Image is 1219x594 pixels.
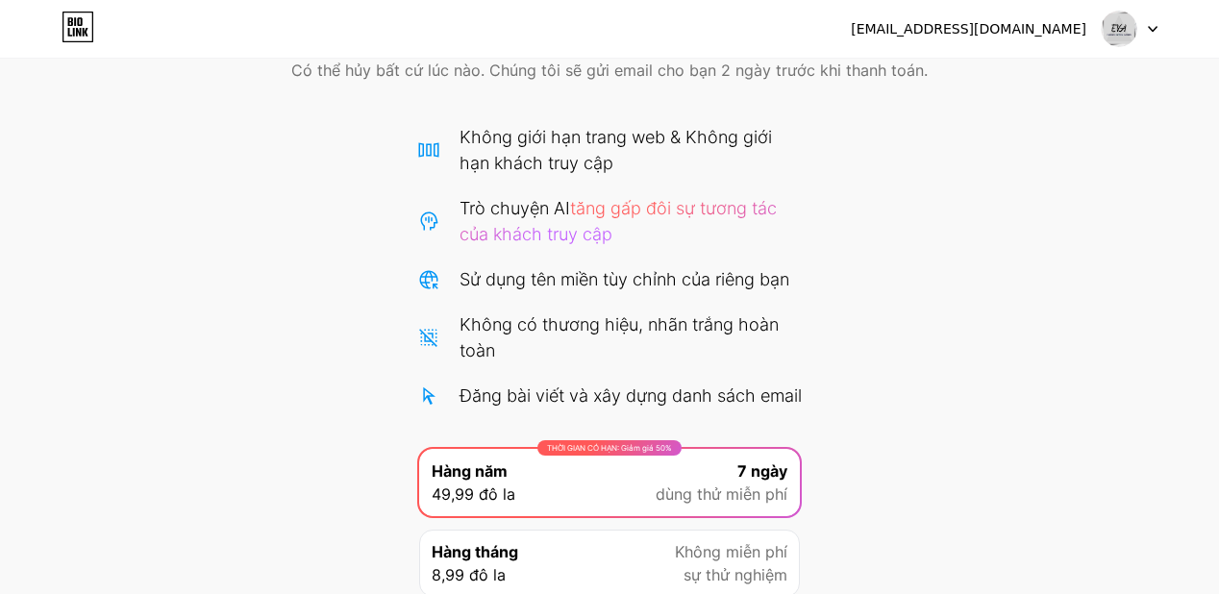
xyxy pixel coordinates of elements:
font: Sử dụng tên miền tùy chỉnh của riêng bạn [460,269,789,289]
font: Hàng năm [432,461,508,481]
font: Đăng bài viết và xây dựng danh sách email [460,385,802,406]
font: dùng thử miễn phí [656,484,787,504]
img: Nguyễn Dân [1101,11,1137,47]
font: Không có thương hiệu, nhãn trắng hoàn toàn [460,314,779,360]
font: Trò chuyện AI [460,198,570,218]
font: tăng gấp đôi sự tương tác của khách truy cập [460,198,777,244]
font: 7 ngày [737,461,787,481]
font: Có thể hủy bất cứ lúc nào. Chúng tôi sẽ gửi email cho bạn 2 ngày trước khi thanh toán. [291,61,928,80]
font: Hàng tháng [432,542,518,561]
font: 49,99 đô la [432,484,515,504]
font: Không miễn phí [675,542,787,561]
font: THỜI GIAN CÓ HẠN: Giảm giá 50% [547,443,672,453]
font: sự thử nghiệm [684,565,787,584]
font: [EMAIL_ADDRESS][DOMAIN_NAME] [851,21,1086,37]
font: Không giới hạn trang web & Không giới hạn khách truy cập [460,127,772,173]
font: 8,99 đô la [432,565,506,584]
